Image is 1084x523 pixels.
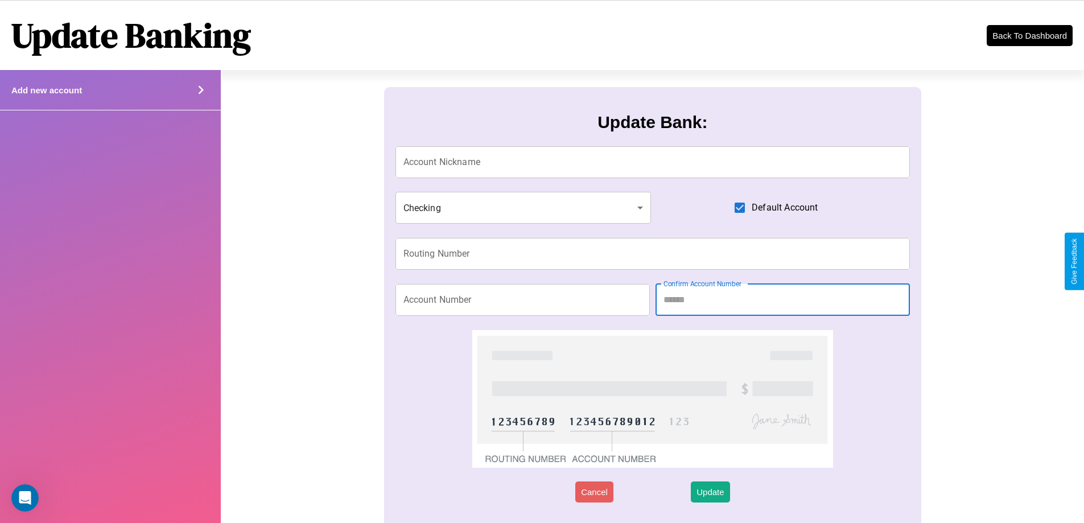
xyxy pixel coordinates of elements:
[472,330,832,468] img: check
[395,192,652,224] div: Checking
[663,279,741,289] label: Confirm Account Number
[11,12,251,59] h1: Update Banking
[11,85,82,95] h4: Add new account
[752,201,818,215] span: Default Account
[597,113,707,132] h3: Update Bank:
[11,484,39,512] iframe: Intercom live chat
[691,481,729,503] button: Update
[987,25,1073,46] button: Back To Dashboard
[1070,238,1078,285] div: Give Feedback
[575,481,613,503] button: Cancel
